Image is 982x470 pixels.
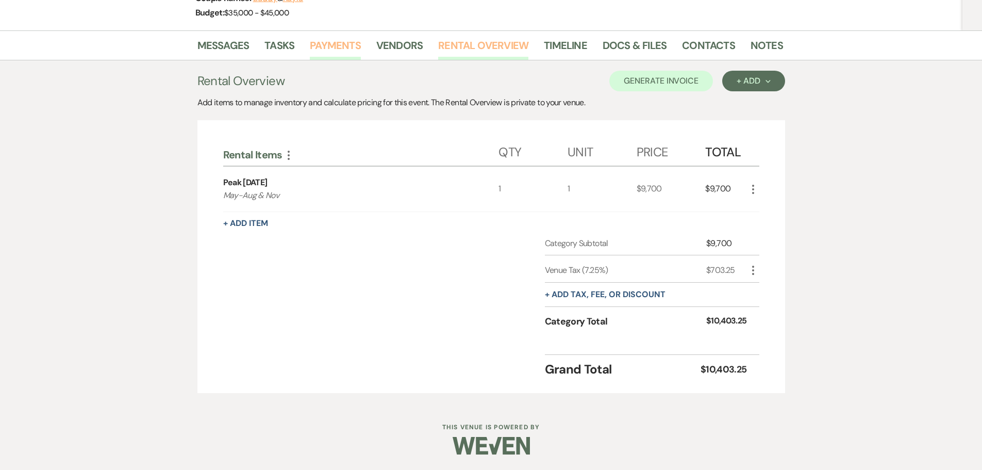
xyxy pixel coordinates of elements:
a: Docs & Files [603,37,667,60]
a: Vendors [376,37,423,60]
div: $10,403.25 [701,363,747,377]
h3: Rental Overview [197,72,285,90]
button: + Add [722,71,785,91]
div: $9,700 [637,167,706,212]
div: $9,700 [705,167,746,212]
div: Unit [568,135,637,166]
button: + Add Item [223,219,268,228]
div: Rental Items [223,148,499,161]
div: Peak [DATE] [223,176,268,189]
div: Price [637,135,706,166]
a: Payments [310,37,361,60]
div: + Add [737,77,770,85]
a: Notes [751,37,783,60]
button: + Add tax, fee, or discount [545,290,665,299]
div: Add items to manage inventory and calculate pricing for this event. The Rental Overview is privat... [197,96,785,109]
a: Contacts [682,37,735,60]
div: Qty [498,135,568,166]
a: Messages [197,37,249,60]
div: $703.25 [706,264,746,277]
a: Tasks [264,37,294,60]
div: Category Subtotal [545,237,707,250]
button: Generate Invoice [609,71,713,91]
div: Grand Total [545,360,701,379]
a: Rental Overview [438,37,528,60]
p: May-Aug & Nov [223,189,471,202]
div: 1 [498,167,568,212]
span: Budget: [195,7,225,18]
div: $10,403.25 [706,315,747,329]
div: $9,700 [706,237,746,250]
div: Venue Tax (7.25%) [545,264,707,277]
div: Total [705,135,746,166]
div: Category Total [545,315,706,329]
a: Timeline [544,37,587,60]
div: 1 [568,167,637,212]
img: Weven Logo [453,428,530,464]
span: $35,000 - $45,000 [224,8,289,18]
